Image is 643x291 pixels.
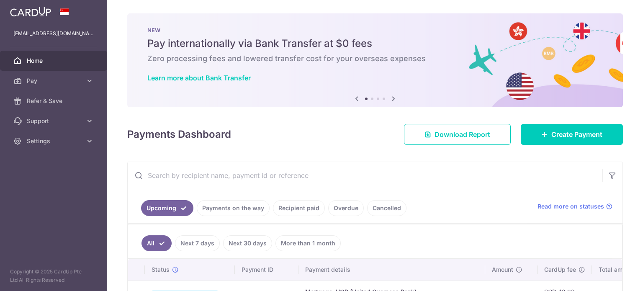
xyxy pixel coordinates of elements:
a: All [141,235,172,251]
p: [EMAIL_ADDRESS][DOMAIN_NAME] [13,29,94,38]
a: Read more on statuses [538,202,612,211]
img: CardUp [10,7,51,17]
a: Cancelled [367,200,406,216]
img: Bank transfer banner [127,13,623,107]
h5: Pay internationally via Bank Transfer at $0 fees [147,37,603,50]
h6: Zero processing fees and lowered transfer cost for your overseas expenses [147,54,603,64]
span: Settings [27,137,82,145]
th: Payment details [298,259,485,281]
span: Support [27,117,82,125]
a: Next 30 days [223,235,272,251]
span: CardUp fee [544,265,576,274]
input: Search by recipient name, payment id or reference [128,162,602,189]
th: Payment ID [235,259,298,281]
span: Refer & Save [27,97,82,105]
span: Create Payment [551,129,602,139]
a: Upcoming [141,200,193,216]
a: Overdue [328,200,364,216]
span: Total amt. [599,265,626,274]
span: Amount [492,265,513,274]
span: Download Report [435,129,490,139]
h4: Payments Dashboard [127,127,231,142]
a: Download Report [404,124,511,145]
span: Pay [27,77,82,85]
span: Read more on statuses [538,202,604,211]
a: Payments on the way [197,200,270,216]
a: Create Payment [521,124,623,145]
a: Learn more about Bank Transfer [147,74,251,82]
a: Recipient paid [273,200,325,216]
span: Status [152,265,170,274]
a: More than 1 month [275,235,341,251]
span: Home [27,57,82,65]
a: Next 7 days [175,235,220,251]
p: NEW [147,27,603,33]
